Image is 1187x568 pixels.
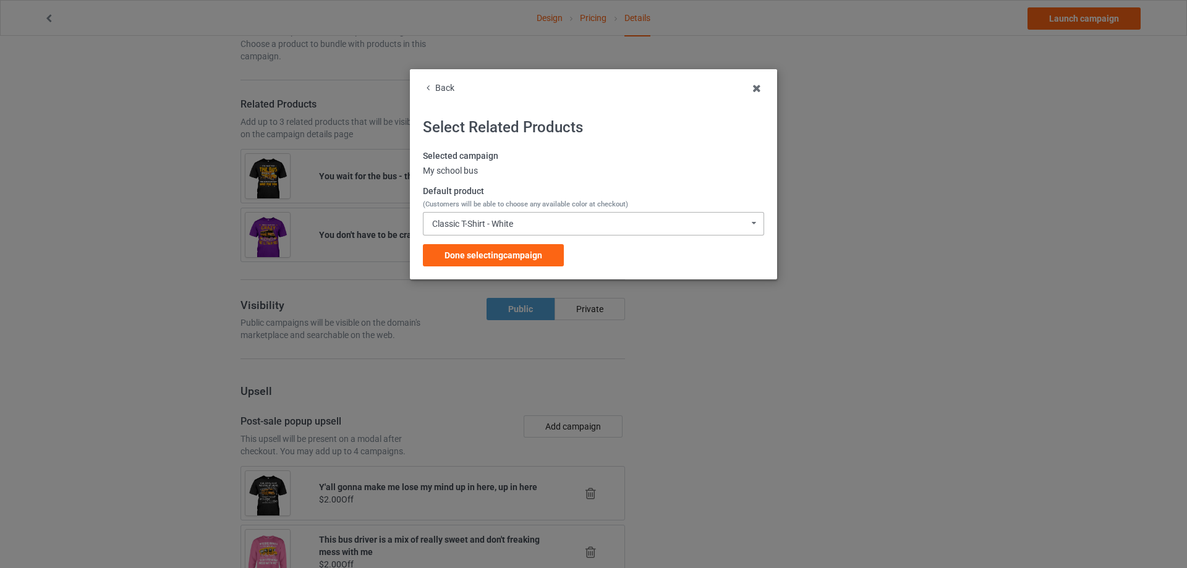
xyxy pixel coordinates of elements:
[423,82,764,95] div: Back
[445,250,542,260] span: Done selecting campaign
[423,200,628,208] span: (Customers will be able to choose any available color at checkout)
[423,165,764,177] div: My school bus
[423,185,764,210] label: Default product
[423,118,764,137] h2: Select Related Products
[432,219,513,228] div: Classic T-Shirt - White
[423,150,764,163] label: Selected campaign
